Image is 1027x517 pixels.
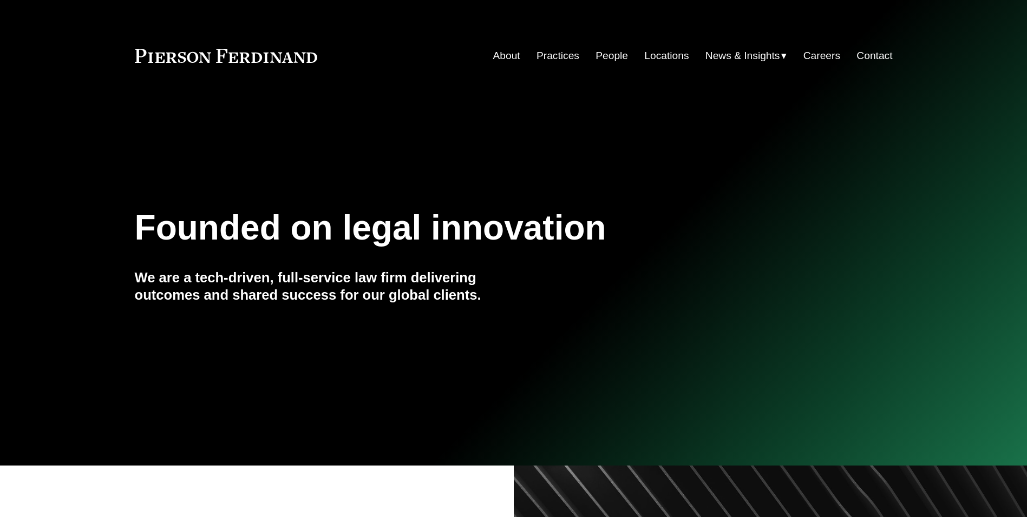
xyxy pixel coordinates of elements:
a: Careers [803,46,840,66]
h4: We are a tech-driven, full-service law firm delivering outcomes and shared success for our global... [135,269,514,304]
a: folder dropdown [705,46,787,66]
a: About [493,46,520,66]
span: News & Insights [705,47,780,66]
h1: Founded on legal innovation [135,208,767,248]
a: Locations [644,46,689,66]
a: People [596,46,628,66]
a: Contact [856,46,892,66]
a: Practices [537,46,579,66]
